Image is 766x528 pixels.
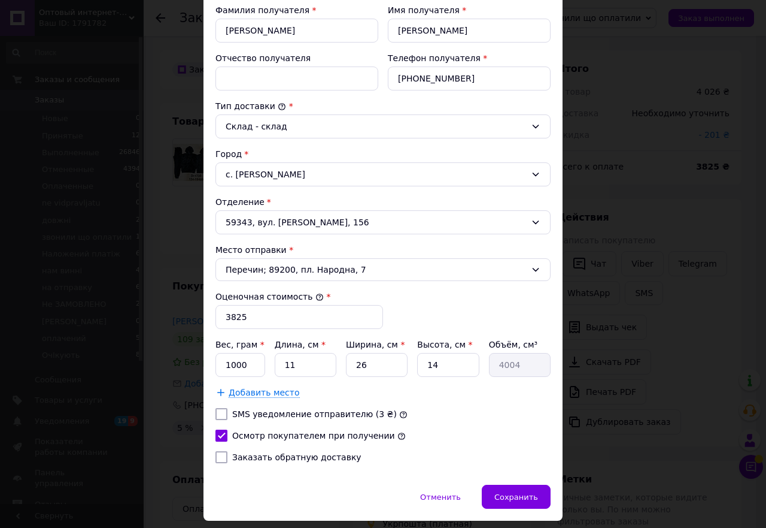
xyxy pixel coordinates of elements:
div: Склад - склад [226,120,526,133]
label: Высота, см [417,340,472,349]
div: с. [PERSON_NAME] [215,162,551,186]
div: Объём, см³ [489,339,551,351]
label: Отчество получателя [215,53,311,63]
div: Отделение [215,196,551,208]
span: Сохранить [494,493,538,502]
label: Фамилия получателя [215,5,309,15]
label: Заказать обратную доставку [232,452,361,462]
label: Осмотр покупателем при получении [232,431,395,440]
label: Имя получателя [388,5,460,15]
label: Телефон получателя [388,53,481,63]
label: SMS уведомление отправителю (3 ₴) [232,409,397,419]
span: Отменить [420,493,461,502]
label: Длина, см [275,340,326,349]
div: Тип доставки [215,100,551,112]
label: Вес, грам [215,340,265,349]
div: Город [215,148,551,160]
label: Оценочная стоимость [215,292,324,301]
span: Перечин; 89200, пл. Народна, 7 [226,264,526,276]
div: Место отправки [215,244,551,256]
div: 59343, вул. [PERSON_NAME], 156 [215,210,551,234]
span: Добавить место [229,388,300,398]
label: Ширина, см [346,340,405,349]
input: +380 [388,67,551,90]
